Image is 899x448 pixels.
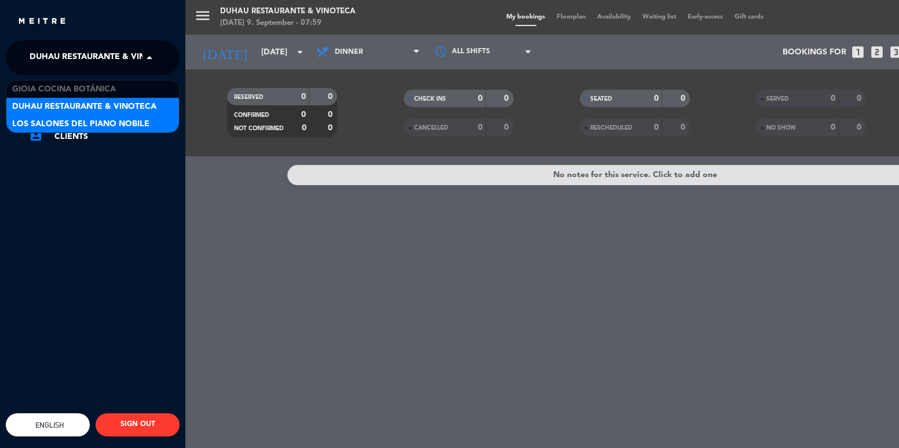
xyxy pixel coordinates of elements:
button: SIGN OUT [96,413,180,436]
span: Los Salones del Piano Nobile [12,117,149,131]
span: Duhau Restaurante & Vinoteca [12,100,156,113]
i: account_box [29,128,43,142]
span: Gioia Cocina Botánica [12,83,116,96]
span: English [32,421,64,429]
a: account_boxClients [29,130,180,144]
span: Duhau Restaurante & Vinoteca [30,46,174,70]
img: MEITRE [17,17,67,26]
